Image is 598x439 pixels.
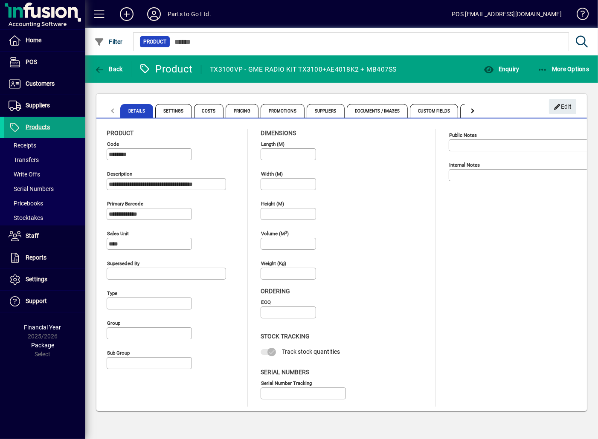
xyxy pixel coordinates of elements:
[31,342,54,349] span: Package
[4,269,85,290] a: Settings
[107,201,143,207] mat-label: Primary barcode
[261,104,305,118] span: Promotions
[4,167,85,182] a: Write Offs
[4,182,85,196] a: Serial Numbers
[94,38,123,45] span: Filter
[113,6,140,22] button: Add
[285,230,287,234] sup: 3
[282,348,340,355] span: Track stock quantities
[140,6,168,22] button: Profile
[452,7,562,21] div: POS [EMAIL_ADDRESS][DOMAIN_NAME]
[143,38,166,46] span: Product
[26,80,55,87] span: Customers
[9,214,43,221] span: Stocktakes
[535,61,592,77] button: More Options
[107,290,117,296] mat-label: Type
[460,104,495,118] span: Website
[26,58,37,65] span: POS
[26,297,47,304] span: Support
[168,7,211,21] div: Parts to Go Ltd.
[24,324,61,331] span: Financial Year
[261,369,309,375] span: Serial Numbers
[261,171,283,177] mat-label: Width (m)
[449,132,477,138] mat-label: Public Notes
[4,291,85,312] a: Support
[26,124,50,130] span: Products
[261,333,310,340] span: Stock Tracking
[26,232,39,239] span: Staff
[261,201,284,207] mat-label: Height (m)
[261,260,286,266] mat-label: Weight (Kg)
[107,231,129,237] mat-label: Sales unit
[261,130,296,136] span: Dimensions
[92,61,125,77] button: Back
[107,171,132,177] mat-label: Description
[4,138,85,153] a: Receipts
[4,247,85,269] a: Reports
[26,37,41,43] span: Home
[570,2,587,29] a: Knowledge Base
[261,141,284,147] mat-label: Length (m)
[554,100,572,114] span: Edit
[107,320,120,326] mat-label: Group
[9,200,43,207] span: Pricebooks
[4,153,85,167] a: Transfers
[85,61,132,77] app-page-header-button: Back
[120,104,153,118] span: Details
[226,104,258,118] span: Pricing
[26,254,46,261] span: Reports
[261,380,312,386] mat-label: Serial Number tracking
[4,211,85,225] a: Stocktakes
[410,104,458,118] span: Custom Fields
[4,52,85,73] a: POS
[261,231,289,237] mat-label: Volume (m )
[155,104,192,118] span: Settings
[4,95,85,116] a: Suppliers
[9,142,36,149] span: Receipts
[139,62,193,76] div: Product
[107,260,139,266] mat-label: Superseded by
[107,350,130,356] mat-label: Sub group
[92,34,125,49] button: Filter
[107,141,119,147] mat-label: Code
[107,130,134,136] span: Product
[4,73,85,95] a: Customers
[4,30,85,51] a: Home
[26,276,47,283] span: Settings
[261,299,271,305] mat-label: EOQ
[307,104,345,118] span: Suppliers
[94,66,123,72] span: Back
[26,102,50,109] span: Suppliers
[4,196,85,211] a: Pricebooks
[537,66,589,72] span: More Options
[194,104,224,118] span: Costs
[9,185,54,192] span: Serial Numbers
[4,225,85,247] a: Staff
[9,171,40,178] span: Write Offs
[482,61,521,77] button: Enquiry
[9,156,39,163] span: Transfers
[449,162,480,168] mat-label: Internal Notes
[347,104,408,118] span: Documents / Images
[210,63,397,76] div: TX3100VP - GME RADIO KIT TX3100+AE4018K2 + MB407SS
[549,99,576,114] button: Edit
[484,66,519,72] span: Enquiry
[261,288,290,295] span: Ordering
